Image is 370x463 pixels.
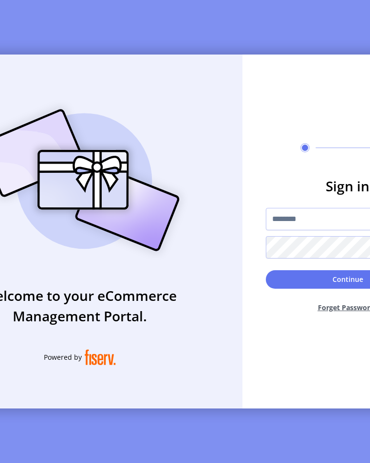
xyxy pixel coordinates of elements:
span: Powered by [44,352,82,362]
